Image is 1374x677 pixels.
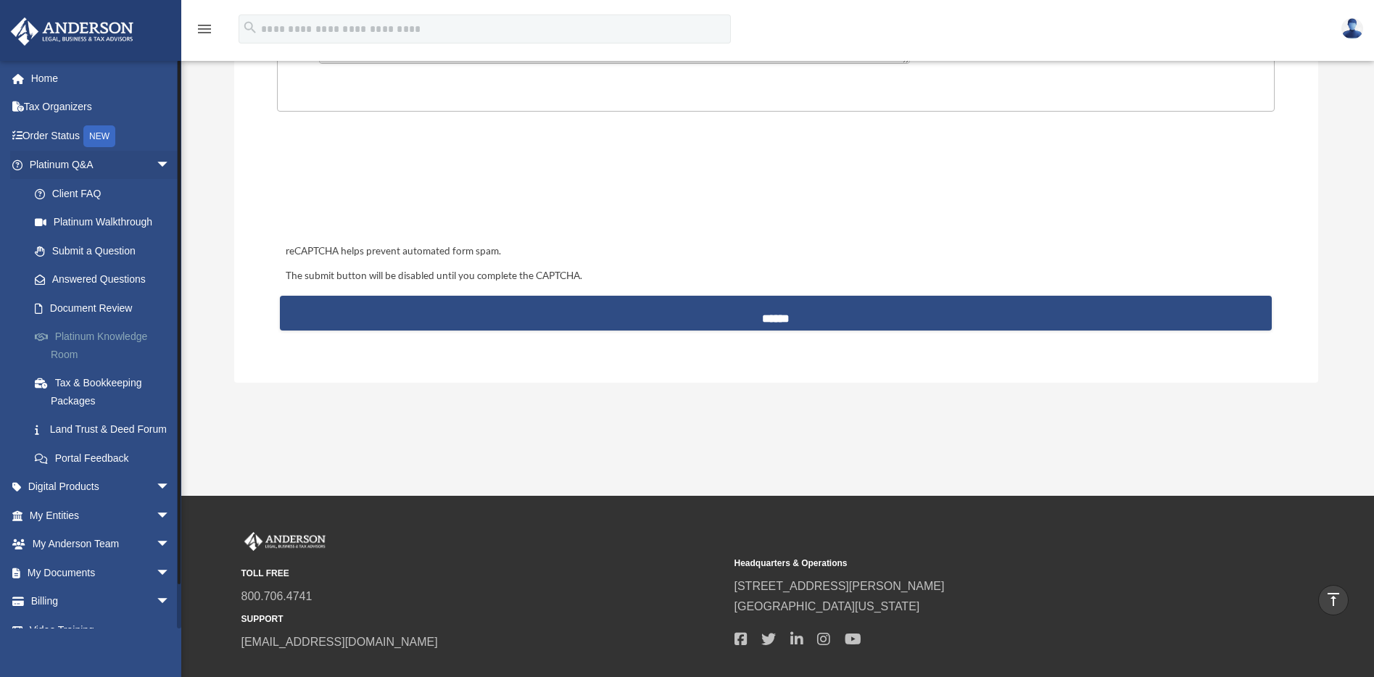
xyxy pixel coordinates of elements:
a: vertical_align_top [1318,585,1349,615]
a: My Anderson Teamarrow_drop_down [10,530,192,559]
a: Portal Feedback [20,444,192,473]
span: arrow_drop_down [156,151,185,180]
a: Platinum Q&Aarrow_drop_down [10,151,192,180]
a: [GEOGRAPHIC_DATA][US_STATE] [734,600,920,612]
i: menu [196,20,213,38]
a: Land Trust & Deed Forum [20,415,192,444]
a: Client FAQ [20,179,192,208]
small: Headquarters & Operations [734,556,1217,571]
a: Tax & Bookkeeping Packages [20,369,192,415]
a: My Entitiesarrow_drop_down [10,501,192,530]
small: SUPPORT [241,612,724,627]
iframe: reCAPTCHA [281,157,502,213]
a: Platinum Knowledge Room [20,323,192,369]
a: Document Review [20,294,192,323]
img: User Pic [1341,18,1363,39]
span: arrow_drop_down [156,558,185,588]
i: search [242,20,258,36]
a: Order StatusNEW [10,121,192,151]
img: Anderson Advisors Platinum Portal [7,17,138,46]
a: Video Training [10,615,192,644]
div: reCAPTCHA helps prevent automated form spam. [280,243,1271,260]
span: arrow_drop_down [156,587,185,617]
a: Submit a Question [20,236,185,265]
i: vertical_align_top [1325,591,1342,608]
a: My Documentsarrow_drop_down [10,558,192,587]
span: arrow_drop_down [156,530,185,560]
a: Tax Organizers [10,93,192,122]
small: TOLL FREE [241,566,724,581]
a: menu [196,25,213,38]
a: 800.706.4741 [241,590,313,602]
a: Home [10,64,192,93]
a: [STREET_ADDRESS][PERSON_NAME] [734,580,945,592]
a: Digital Productsarrow_drop_down [10,473,192,502]
div: NEW [83,125,115,147]
div: The submit button will be disabled until you complete the CAPTCHA. [280,267,1271,285]
img: Anderson Advisors Platinum Portal [241,532,328,551]
span: arrow_drop_down [156,501,185,531]
a: Platinum Walkthrough [20,208,192,237]
a: Answered Questions [20,265,192,294]
a: Billingarrow_drop_down [10,587,192,616]
span: arrow_drop_down [156,473,185,502]
a: [EMAIL_ADDRESS][DOMAIN_NAME] [241,636,438,648]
